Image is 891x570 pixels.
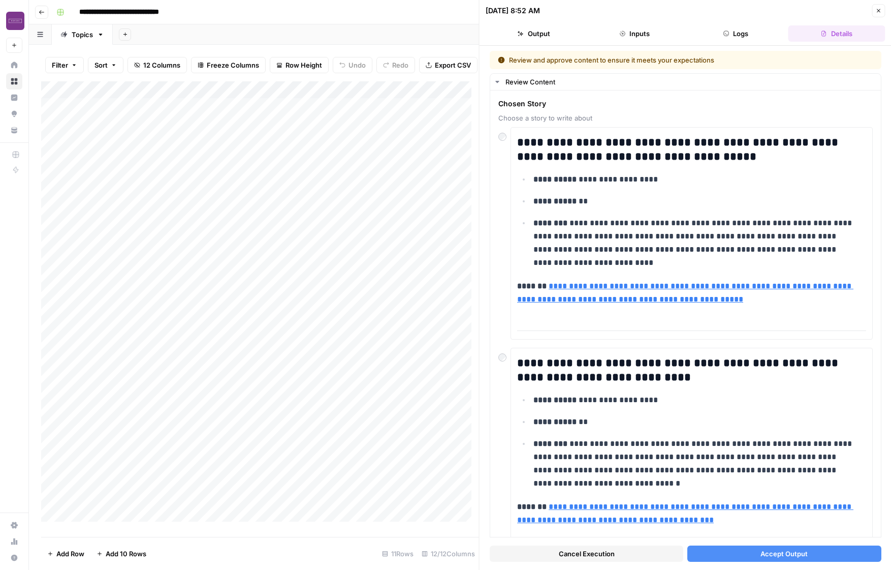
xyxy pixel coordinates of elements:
[52,60,68,70] span: Filter
[498,99,873,109] span: Chosen Story
[41,546,90,562] button: Add Row
[6,517,22,533] a: Settings
[788,25,885,42] button: Details
[6,73,22,89] a: Browse
[687,25,784,42] button: Logs
[6,89,22,106] a: Insights
[6,12,24,30] img: Futuri Media Logo
[6,122,22,138] a: Your Data
[760,549,808,559] span: Accept Output
[45,57,84,73] button: Filter
[88,57,123,73] button: Sort
[435,60,471,70] span: Export CSV
[6,106,22,122] a: Opportunities
[418,546,479,562] div: 12/12 Columns
[270,57,329,73] button: Row Height
[392,60,408,70] span: Redo
[490,74,881,90] button: Review Content
[333,57,372,73] button: Undo
[348,60,366,70] span: Undo
[207,60,259,70] span: Freeze Columns
[687,546,881,562] button: Accept Output
[94,60,108,70] span: Sort
[586,25,683,42] button: Inputs
[6,57,22,73] a: Home
[128,57,187,73] button: 12 Columns
[285,60,322,70] span: Row Height
[6,8,22,34] button: Workspace: Futuri Media
[558,549,614,559] span: Cancel Execution
[72,29,93,40] div: Topics
[486,25,583,42] button: Output
[143,60,180,70] span: 12 Columns
[6,533,22,550] a: Usage
[498,55,793,65] div: Review and approve content to ensure it meets your expectations
[191,57,266,73] button: Freeze Columns
[378,546,418,562] div: 11 Rows
[505,77,875,87] div: Review Content
[106,549,146,559] span: Add 10 Rows
[376,57,415,73] button: Redo
[90,546,152,562] button: Add 10 Rows
[56,549,84,559] span: Add Row
[486,6,540,16] div: [DATE] 8:52 AM
[498,113,873,123] span: Choose a story to write about
[490,546,683,562] button: Cancel Execution
[52,24,113,45] a: Topics
[6,550,22,566] button: Help + Support
[419,57,478,73] button: Export CSV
